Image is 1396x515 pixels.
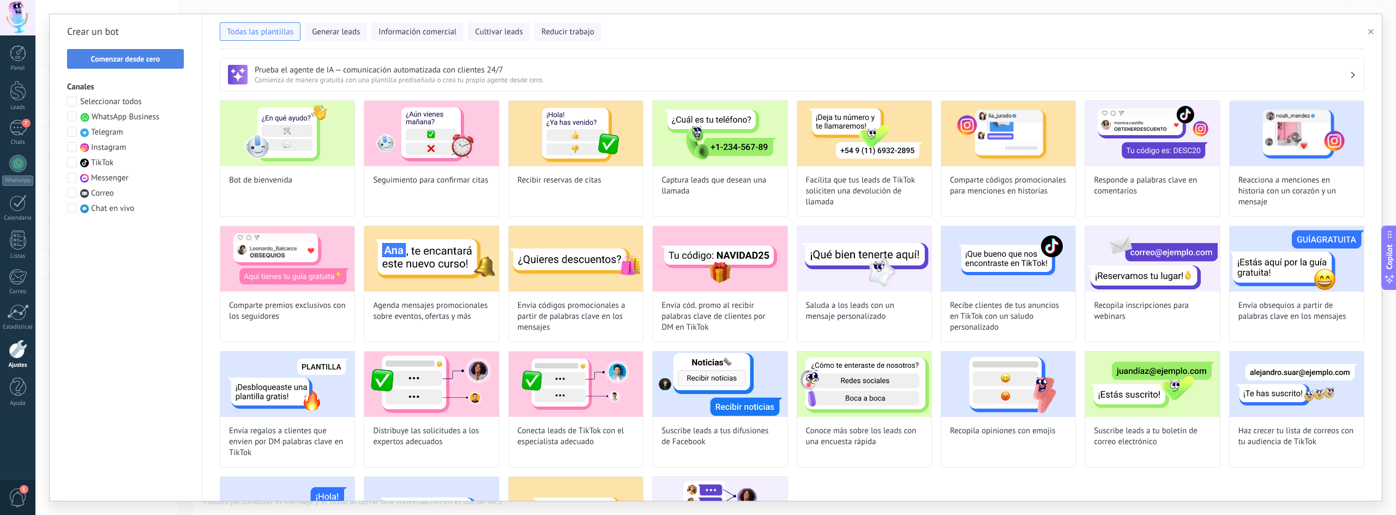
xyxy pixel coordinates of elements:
[1094,426,1211,447] span: Suscribe leads a tu boletín de correo electrónico
[806,426,923,447] span: Conoce más sobre los leads con una encuesta rápida
[509,101,643,166] img: Recibir reservas de citas
[2,215,34,222] div: Calendario
[2,324,34,331] div: Estadísticas
[2,139,34,146] div: Chats
[255,75,1350,84] span: Comienza de manera gratuita con una plantilla prediseñada o crea tu propio agente desde cero.
[518,300,634,333] span: Envía códigos promocionales a partir de palabras clave en los mensajes
[797,352,931,417] img: Conoce más sobre los leads con una encuesta rápida
[312,27,360,38] span: Generar leads
[653,226,787,292] img: Envía cód. promo al recibir palabras clave de clientes por DM en TikTok
[373,300,490,322] span: Agenda mensajes promocionales sobre eventos, ofertas y más
[1230,226,1364,292] img: Envía obsequios a partir de palabras clave en los mensajes
[67,82,184,92] h3: Canales
[509,226,643,292] img: Envía códigos promocionales a partir de palabras clave en los mensajes
[1085,101,1219,166] img: Responde a palabras clave en comentarios
[229,175,292,186] span: Bot de bienvenida
[797,226,931,292] img: Saluda a los leads con un mensaje personalizado
[91,173,129,184] span: Messenger
[518,426,634,447] span: Conecta leads de TikTok con el especialista adecuado
[255,65,1350,75] h3: Prueba el agente de IA — comunicación automatizada con clientes 24/7
[91,203,134,214] span: Chat en vivo
[364,101,498,166] img: Seguimiento para confirmar citas
[229,300,346,322] span: Comparte premios exclusivos con los seguidores
[364,226,498,292] img: Agenda mensajes promocionales sobre eventos, ofertas y más
[653,101,787,166] img: Captura leads que desean una llamada
[220,101,354,166] img: Bot de bienvenida
[475,27,522,38] span: Cultivar leads
[661,175,778,197] span: Captura leads que desean una llamada
[80,96,142,107] span: Seleccionar todos
[67,49,184,69] button: Comenzar desde cero
[91,142,126,153] span: Instagram
[941,101,1075,166] img: Comparte códigos promocionales para menciones en historias
[2,175,33,186] div: WhatsApp
[1085,352,1219,417] img: Suscribe leads a tu boletín de correo electrónico
[950,300,1067,333] span: Recibe clientes de tus anuncios en TikTok con un saludo personalizado
[661,300,778,333] span: Envía cód. promo al recibir palabras clave de clientes por DM en TikTok
[1085,226,1219,292] img: Recopila inscripciones para webinars
[941,226,1075,292] img: Recibe clientes de tus anuncios en TikTok con un saludo personalizado
[378,27,456,38] span: Información comercial
[220,22,300,41] button: Todas las plantillas
[2,65,34,72] div: Panel
[1238,426,1355,447] span: Haz crecer tu lista de correos con tu audiencia de TikTok
[22,119,31,128] span: 7
[653,352,787,417] img: Suscribe leads a tus difusiones de Facebook
[20,485,28,494] span: 1
[91,157,113,168] span: TikTok
[371,22,464,41] button: Información comercial
[91,55,160,63] span: Comenzar desde cero
[797,101,931,166] img: Facilita que tus leads de TikTok soliciten una devolución de llamada
[220,352,354,417] img: Envía regalos a clientes que envíen por DM palabras clave en TikTok
[2,288,34,295] div: Correo
[2,253,34,260] div: Listas
[1384,244,1395,269] span: Copilot
[534,22,601,41] button: Reducir trabajo
[509,352,643,417] img: Conecta leads de TikTok con el especialista adecuado
[950,175,1067,197] span: Comparte códigos promocionales para menciones en historias
[1094,175,1211,197] span: Responde a palabras clave en comentarios
[227,27,293,38] span: Todas las plantillas
[468,22,529,41] button: Cultivar leads
[67,23,184,40] h2: Crear un bot
[229,426,346,458] span: Envía regalos a clientes que envíen por DM palabras clave en TikTok
[305,22,367,41] button: Generar leads
[518,175,601,186] span: Recibir reservas de citas
[806,175,923,208] span: Facilita que tus leads de TikTok soliciten una devolución de llamada
[220,226,354,292] img: Comparte premios exclusivos con los seguidores
[373,426,490,447] span: Distribuye las solicitudes a los expertos adecuados
[1238,175,1355,208] span: Reacciona a menciones en historia con un corazón y un mensaje
[661,426,778,447] span: Suscribe leads a tus difusiones de Facebook
[91,127,123,138] span: Telegram
[2,400,34,407] div: Ayuda
[1094,300,1211,322] span: Recopila inscripciones para webinars
[1238,300,1355,322] span: Envía obsequios a partir de palabras clave en los mensajes
[541,27,594,38] span: Reducir trabajo
[806,300,923,322] span: Saluda a los leads con un mensaje personalizado
[92,112,159,123] span: WhatsApp Business
[941,352,1075,417] img: Recopila opiniones con emojis
[1230,101,1364,166] img: Reacciona a menciones en historia con un corazón y un mensaje
[2,104,34,111] div: Leads
[1230,352,1364,417] img: Haz crecer tu lista de correos con tu audiencia de TikTok
[373,175,488,186] span: Seguimiento para confirmar citas
[2,362,34,369] div: Ajustes
[91,188,114,199] span: Correo
[364,352,498,417] img: Distribuye las solicitudes a los expertos adecuados
[950,426,1056,437] span: Recopila opiniones con emojis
